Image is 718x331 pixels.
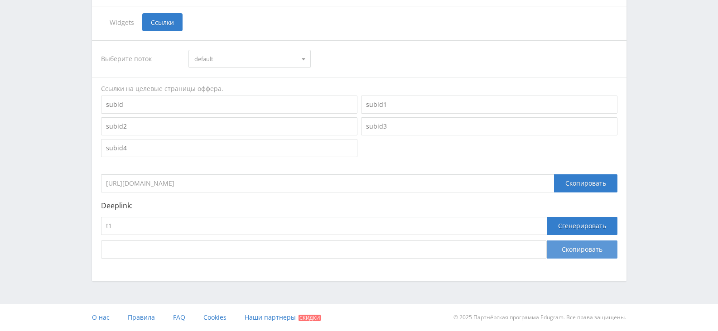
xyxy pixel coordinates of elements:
[245,304,321,331] a: Наши партнеры Скидки
[203,313,226,321] span: Cookies
[547,217,617,235] button: Сгенерировать
[92,313,110,321] span: О нас
[101,117,357,135] input: subid2
[299,315,321,321] span: Скидки
[245,313,296,321] span: Наши партнеры
[101,50,180,68] div: Выберите поток
[142,13,183,31] span: Ссылки
[128,304,155,331] a: Правила
[203,304,226,331] a: Cookies
[173,313,185,321] span: FAQ
[547,240,617,259] button: Скопировать
[173,304,185,331] a: FAQ
[101,201,617,210] p: Deeplink:
[128,313,155,321] span: Правила
[92,304,110,331] a: О нас
[363,304,626,331] div: © 2025 Партнёрская программа Edugram. Все права защищены.
[101,139,357,157] input: subid4
[194,50,297,67] span: default
[361,117,617,135] input: subid3
[101,13,142,31] span: Widgets
[101,84,617,93] div: Ссылки на целевые страницы оффера.
[101,96,357,114] input: subid
[554,174,617,192] div: Скопировать
[361,96,617,114] input: subid1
